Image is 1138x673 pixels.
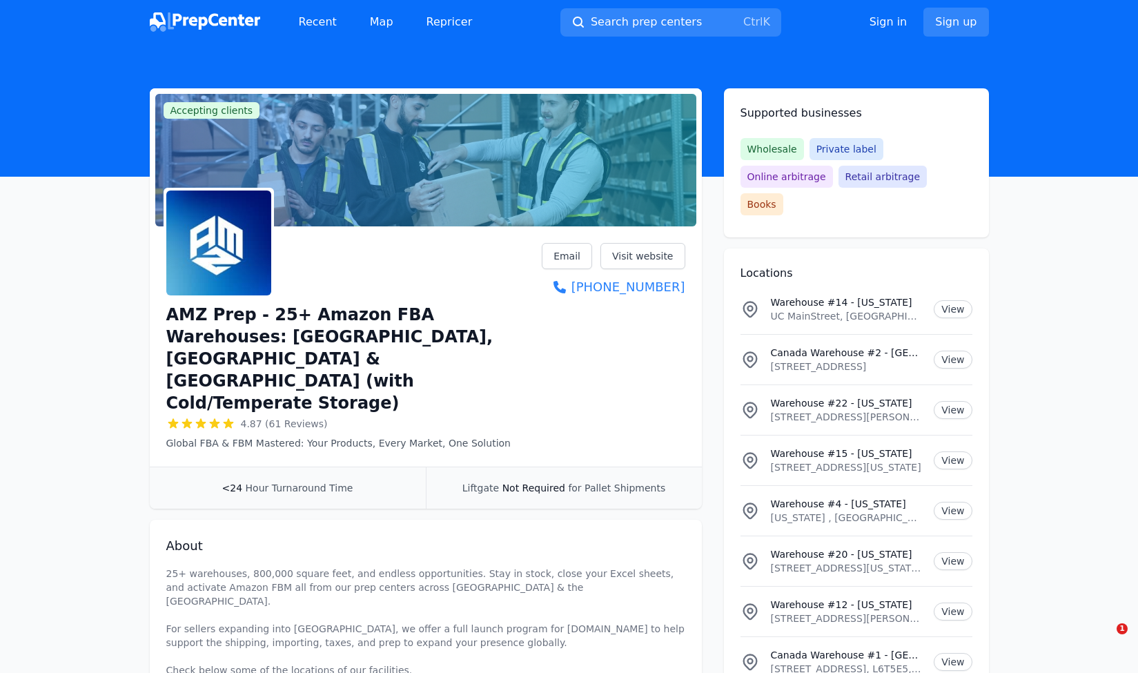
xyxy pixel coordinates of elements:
span: Retail arbitrage [838,166,927,188]
span: Hour Turnaround Time [246,482,353,494]
p: Canada Warehouse #1 - [GEOGRAPHIC_DATA] [771,648,923,662]
a: Sign up [923,8,988,37]
p: [STREET_ADDRESS][US_STATE] [771,460,923,474]
span: Search prep centers [591,14,702,30]
a: View [934,552,972,570]
span: 4.87 (61 Reviews) [241,417,328,431]
a: View [934,502,972,520]
p: [US_STATE] , [GEOGRAPHIC_DATA] [771,511,923,525]
h2: Locations [740,265,972,282]
p: Warehouse #15 - [US_STATE] [771,447,923,460]
kbd: K [763,15,770,28]
p: [STREET_ADDRESS][PERSON_NAME][US_STATE] [771,410,923,424]
a: View [934,603,972,621]
p: Warehouse #22 - [US_STATE] [771,396,923,410]
span: Books [740,193,783,215]
a: Map [359,8,404,36]
a: Repricer [415,8,484,36]
h1: AMZ Prep - 25+ Amazon FBA Warehouses: [GEOGRAPHIC_DATA], [GEOGRAPHIC_DATA] & [GEOGRAPHIC_DATA] (w... [166,304,542,414]
span: Liftgate [462,482,499,494]
a: View [934,351,972,369]
p: [STREET_ADDRESS][US_STATE][US_STATE] [771,561,923,575]
span: Accepting clients [164,102,260,119]
p: Warehouse #14 - [US_STATE] [771,295,923,309]
p: Warehouse #12 - [US_STATE] [771,598,923,612]
h2: Supported businesses [740,105,972,121]
p: Global FBA & FBM Mastered: Your Products, Every Market, One Solution [166,436,542,450]
span: Private label [810,138,883,160]
span: Online arbitrage [740,166,833,188]
span: <24 [222,482,243,494]
p: [STREET_ADDRESS] [771,360,923,373]
span: for Pallet Shipments [568,482,665,494]
img: PrepCenter [150,12,260,32]
p: Warehouse #20 - [US_STATE] [771,547,923,561]
a: View [934,653,972,671]
h2: About [166,536,685,556]
a: Recent [288,8,348,36]
span: Not Required [502,482,565,494]
a: View [934,300,972,318]
p: UC MainStreet, [GEOGRAPHIC_DATA], [GEOGRAPHIC_DATA], [US_STATE][GEOGRAPHIC_DATA], [GEOGRAPHIC_DATA] [771,309,923,323]
p: Canada Warehouse #2 - [GEOGRAPHIC_DATA] [771,346,923,360]
a: [PHONE_NUMBER] [542,277,685,297]
kbd: Ctrl [743,15,763,28]
span: 1 [1117,623,1128,634]
p: [STREET_ADDRESS][PERSON_NAME][US_STATE] [771,612,923,625]
p: Warehouse #4 - [US_STATE] [771,497,923,511]
img: AMZ Prep - 25+ Amazon FBA Warehouses: US, Canada & UK (with Cold/Temperate Storage) [166,191,271,295]
a: Sign in [870,14,908,30]
a: Visit website [600,243,685,269]
a: Email [542,243,592,269]
a: View [934,401,972,419]
iframe: Intercom live chat [1088,623,1121,656]
button: Search prep centersCtrlK [560,8,781,37]
a: View [934,451,972,469]
span: Wholesale [740,138,804,160]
